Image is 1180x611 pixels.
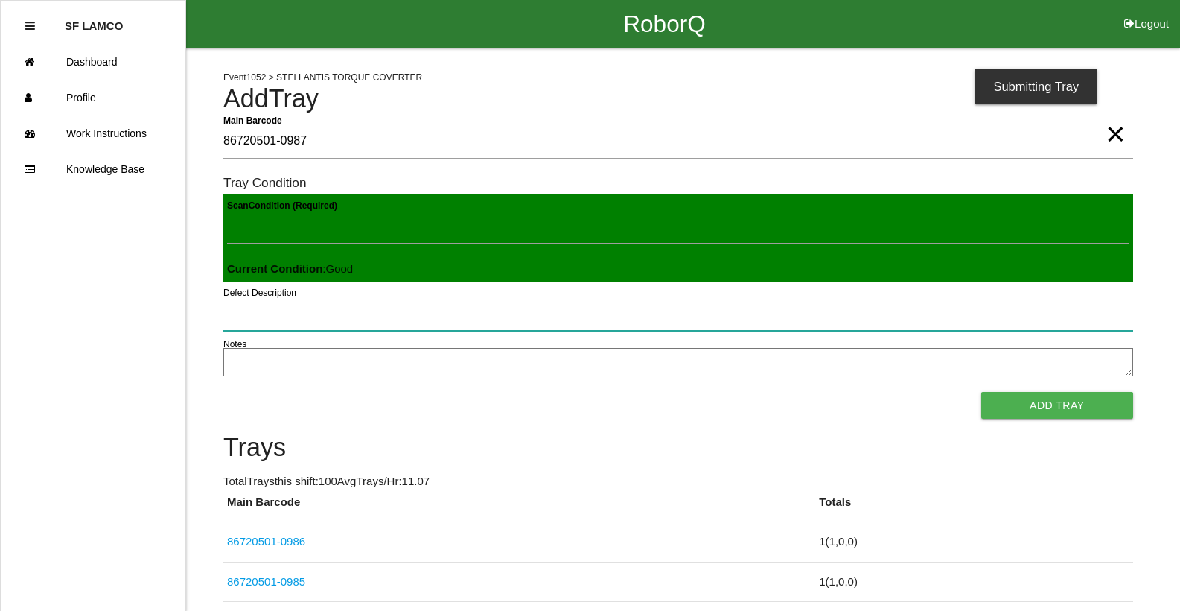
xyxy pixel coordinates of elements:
[223,85,1133,113] h4: Add Tray
[227,535,305,548] a: 86720501-0986
[223,434,1133,462] h4: Trays
[223,72,422,83] span: Event 1052 > STELLANTIS TORQUE COVERTER
[227,200,337,211] b: Scan Condition (Required)
[1,44,185,80] a: Dashboard
[223,176,1133,190] h6: Tray Condition
[223,286,296,300] label: Defect Description
[1,115,185,151] a: Work Instructions
[815,522,1132,563] td: 1 ( 1 , 0 , 0 )
[223,494,815,522] th: Main Barcode
[25,8,35,44] div: Close
[227,575,305,588] a: 86720501-0985
[981,392,1133,419] button: Add Tray
[227,262,322,275] b: Current Condition
[65,8,123,32] p: SF LAMCO
[1106,104,1125,134] span: Clear Input
[975,69,1097,104] div: Submitting Tray
[1,80,185,115] a: Profile
[223,115,282,125] b: Main Barcode
[223,338,246,351] label: Notes
[223,473,1133,490] p: Total Trays this shift: 100 Avg Trays /Hr: 11.07
[1,151,185,187] a: Knowledge Base
[227,262,353,275] span: : Good
[815,562,1132,602] td: 1 ( 1 , 0 , 0 )
[815,494,1132,522] th: Totals
[223,124,1133,159] input: Required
